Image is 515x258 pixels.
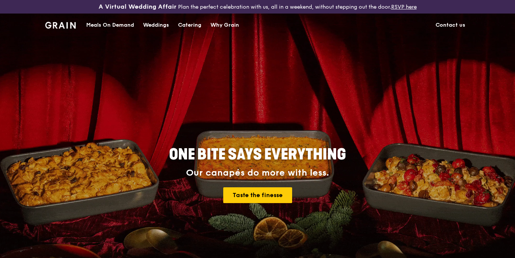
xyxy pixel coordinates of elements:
a: Taste the finesse [223,187,292,203]
div: Weddings [143,14,169,36]
a: GrainGrain [45,13,76,36]
a: Catering [174,14,206,36]
a: Weddings [139,14,174,36]
img: Grain [45,22,76,29]
span: ONE BITE SAYS EVERYTHING [169,146,346,164]
a: Contact us [431,14,470,36]
a: Why Grain [206,14,244,36]
div: Catering [178,14,201,36]
div: Why Grain [210,14,239,36]
h3: A Virtual Wedding Affair [99,3,177,11]
a: RSVP here [391,4,417,10]
div: Our canapés do more with less. [122,168,393,178]
div: Plan the perfect celebration with us, all in a weekend, without stepping out the door. [86,3,429,11]
div: Meals On Demand [86,14,134,36]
